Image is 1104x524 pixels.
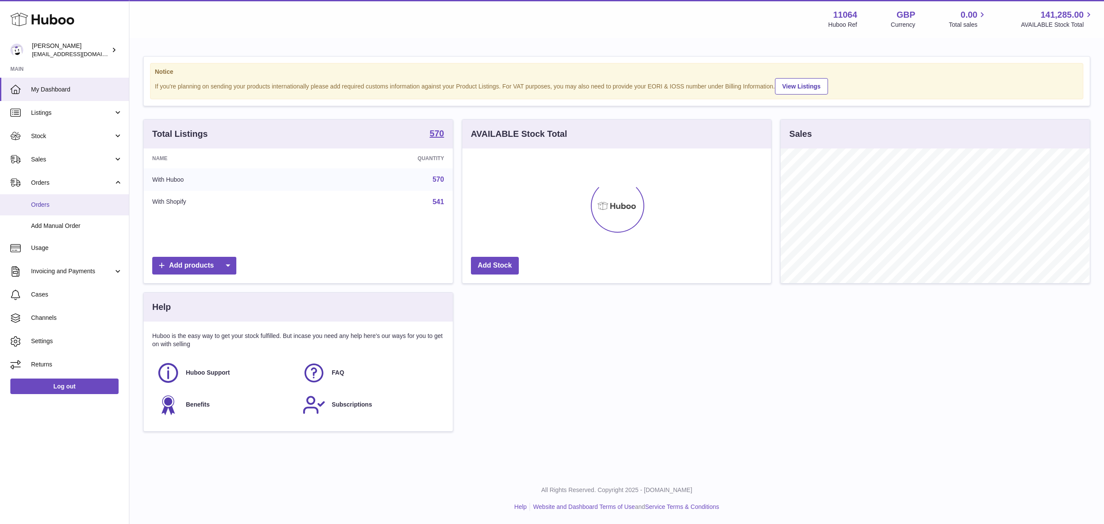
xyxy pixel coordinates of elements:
a: Service Terms & Conditions [645,503,719,510]
a: Subscriptions [302,393,439,417]
strong: 11064 [833,9,857,21]
span: [EMAIL_ADDRESS][DOMAIN_NAME] [32,51,127,57]
td: With Shopify [144,191,310,213]
span: AVAILABLE Stock Total [1021,21,1094,29]
div: Currency [891,21,916,29]
span: 0.00 [961,9,978,21]
a: Benefits [157,393,294,417]
span: Invoicing and Payments [31,267,113,275]
span: Huboo Support [186,369,230,377]
a: Huboo Support [157,361,294,385]
h3: AVAILABLE Stock Total [471,128,567,140]
a: FAQ [302,361,439,385]
p: All Rights Reserved. Copyright 2025 - [DOMAIN_NAME] [136,486,1097,494]
span: Sales [31,155,113,164]
th: Quantity [310,148,452,168]
div: If you're planning on sending your products internationally please add required customs informati... [155,77,1079,95]
h3: Sales [789,128,812,140]
a: 570 [430,129,444,139]
h3: Total Listings [152,128,208,140]
a: 541 [433,198,444,205]
span: FAQ [332,369,344,377]
a: Add Stock [471,257,519,275]
span: Usage [31,244,122,252]
a: Log out [10,379,119,394]
li: and [530,503,719,511]
span: Add Manual Order [31,222,122,230]
span: Benefits [186,401,210,409]
a: Help [514,503,527,510]
span: Returns [31,360,122,369]
span: Orders [31,179,113,187]
h3: Help [152,301,171,313]
span: Total sales [949,21,987,29]
span: Stock [31,132,113,140]
a: View Listings [775,78,828,95]
img: internalAdmin-11064@internal.huboo.com [10,44,23,57]
th: Name [144,148,310,168]
span: My Dashboard [31,85,122,94]
strong: GBP [897,9,915,21]
span: Listings [31,109,113,117]
span: Settings [31,337,122,345]
p: Huboo is the easy way to get your stock fulfilled. But incase you need any help here's our ways f... [152,332,444,348]
div: Huboo Ref [828,21,857,29]
span: Cases [31,290,122,299]
strong: 570 [430,129,444,138]
span: 141,285.00 [1041,9,1084,21]
a: 570 [433,176,444,183]
strong: Notice [155,68,1079,76]
span: Orders [31,201,122,209]
span: Subscriptions [332,401,372,409]
a: 0.00 Total sales [949,9,987,29]
div: [PERSON_NAME] [32,42,110,58]
a: Website and Dashboard Terms of Use [533,503,635,510]
a: Add products [152,257,236,275]
span: Channels [31,314,122,322]
td: With Huboo [144,168,310,191]
a: 141,285.00 AVAILABLE Stock Total [1021,9,1094,29]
